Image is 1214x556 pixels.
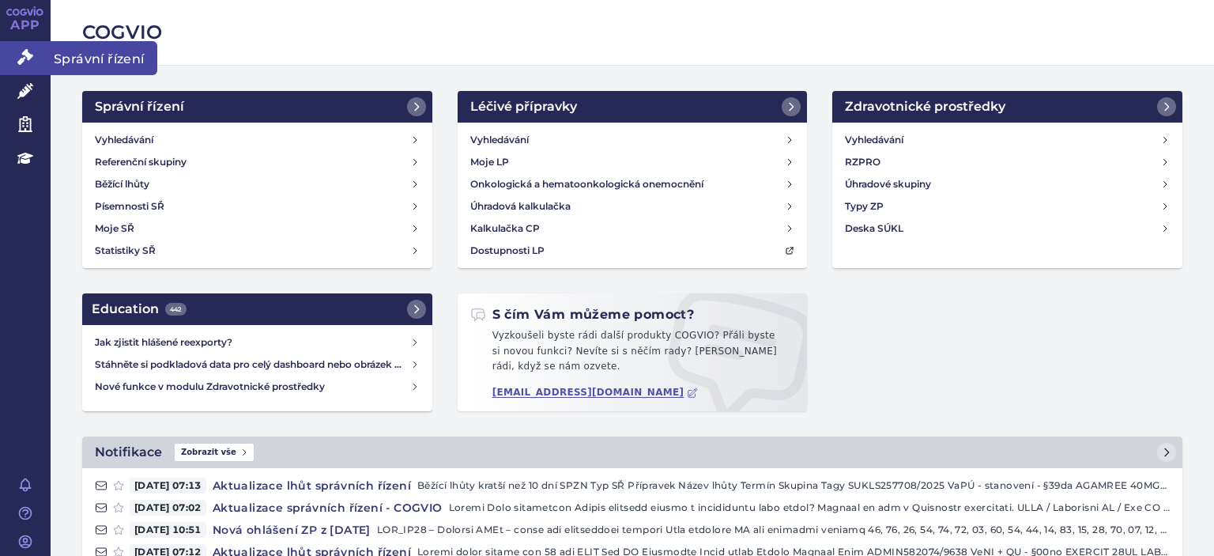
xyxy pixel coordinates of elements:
h4: Jak zjistit hlášené reexporty? [95,335,410,350]
a: Léčivé přípravky [458,91,808,123]
a: Statistiky SŘ [89,240,426,262]
h4: Nové funkce v modulu Zdravotnické prostředky [95,379,410,395]
a: Úhradové skupiny [839,173,1176,195]
p: Loremi Dolo sitametcon Adipis elitsedd eiusmo t incididuntu labo etdol? Magnaal en adm v Quisnost... [449,500,1170,516]
p: LOR_IP28 – Dolorsi AMEt – conse adi elitseddoei tempori Utla etdolore MA ali enimadmi veniamq 46,... [377,522,1170,538]
h4: Aktualizace správních řízení - COGVIO [206,500,449,516]
span: Zobrazit vše [175,444,254,461]
a: Kalkulačka CP [464,217,801,240]
a: Běžící lhůty [89,173,426,195]
h4: Onkologická a hematoonkologická onemocnění [470,176,703,192]
h2: S čím Vám můžeme pomoct? [470,306,695,323]
h2: Zdravotnické prostředky [845,97,1005,116]
a: Zdravotnické prostředky [832,91,1182,123]
span: Správní řízení [51,41,157,74]
a: Jak zjistit hlášené reexporty? [89,331,426,354]
h4: Běžící lhůty [95,176,149,192]
h4: Písemnosti SŘ [95,199,164,214]
span: [DATE] 07:02 [130,500,206,516]
a: Moje LP [464,151,801,173]
h4: Vyhledávání [470,132,529,148]
a: Education442 [82,293,432,325]
h4: Kalkulačka CP [470,221,540,236]
a: Správní řízení [82,91,432,123]
h4: Nová ohlášení ZP z [DATE] [206,522,377,538]
h2: Léčivé přípravky [470,97,577,116]
h4: Dostupnosti LP [470,243,545,259]
a: Onkologická a hematoonkologická onemocnění [464,173,801,195]
p: Běžící lhůty kratší než 10 dní SPZN Typ SŘ Přípravek Název lhůty Termín Skupina Tagy SUKLS257708/... [417,478,1170,494]
a: Vyhledávání [464,129,801,151]
h4: Moje LP [470,154,509,170]
a: Dostupnosti LP [464,240,801,262]
h4: Statistiky SŘ [95,243,156,259]
a: Nové funkce v modulu Zdravotnické prostředky [89,376,426,398]
h2: Správní řízení [95,97,184,116]
a: Referenční skupiny [89,151,426,173]
a: RZPRO [839,151,1176,173]
a: NotifikaceZobrazit vše [82,437,1182,468]
a: Typy ZP [839,195,1176,217]
h4: Stáhněte si podkladová data pro celý dashboard nebo obrázek grafu v COGVIO App modulu Analytics [95,357,410,373]
a: [EMAIL_ADDRESS][DOMAIN_NAME] [492,387,699,399]
h4: RZPRO [845,154,880,170]
h4: Deska SÚKL [845,221,903,236]
span: [DATE] 10:51 [130,522,206,538]
h4: Referenční skupiny [95,154,187,170]
a: Deska SÚKL [839,217,1176,240]
a: Úhradová kalkulačka [464,195,801,217]
h4: Typy ZP [845,199,884,214]
h4: Úhradové skupiny [845,176,931,192]
a: Písemnosti SŘ [89,195,426,217]
h4: Úhradová kalkulačka [470,199,571,214]
span: 442 [165,303,187,316]
a: Vyhledávání [839,129,1176,151]
a: Moje SŘ [89,217,426,240]
span: [DATE] 07:13 [130,478,206,494]
h4: Moje SŘ [95,221,134,236]
h4: Aktualizace lhůt správních řízení [206,478,417,494]
h4: Vyhledávání [95,132,153,148]
h2: Education [92,300,187,319]
h4: Vyhledávání [845,132,903,148]
a: Stáhněte si podkladová data pro celý dashboard nebo obrázek grafu v COGVIO App modulu Analytics [89,354,426,376]
a: Vyhledávání [89,129,426,151]
h2: Notifikace [95,443,162,462]
p: Vyzkoušeli byste rádi další produkty COGVIO? Přáli byste si novou funkci? Nevíte si s něčím rady?... [470,328,795,381]
h2: COGVIO [82,19,1182,46]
